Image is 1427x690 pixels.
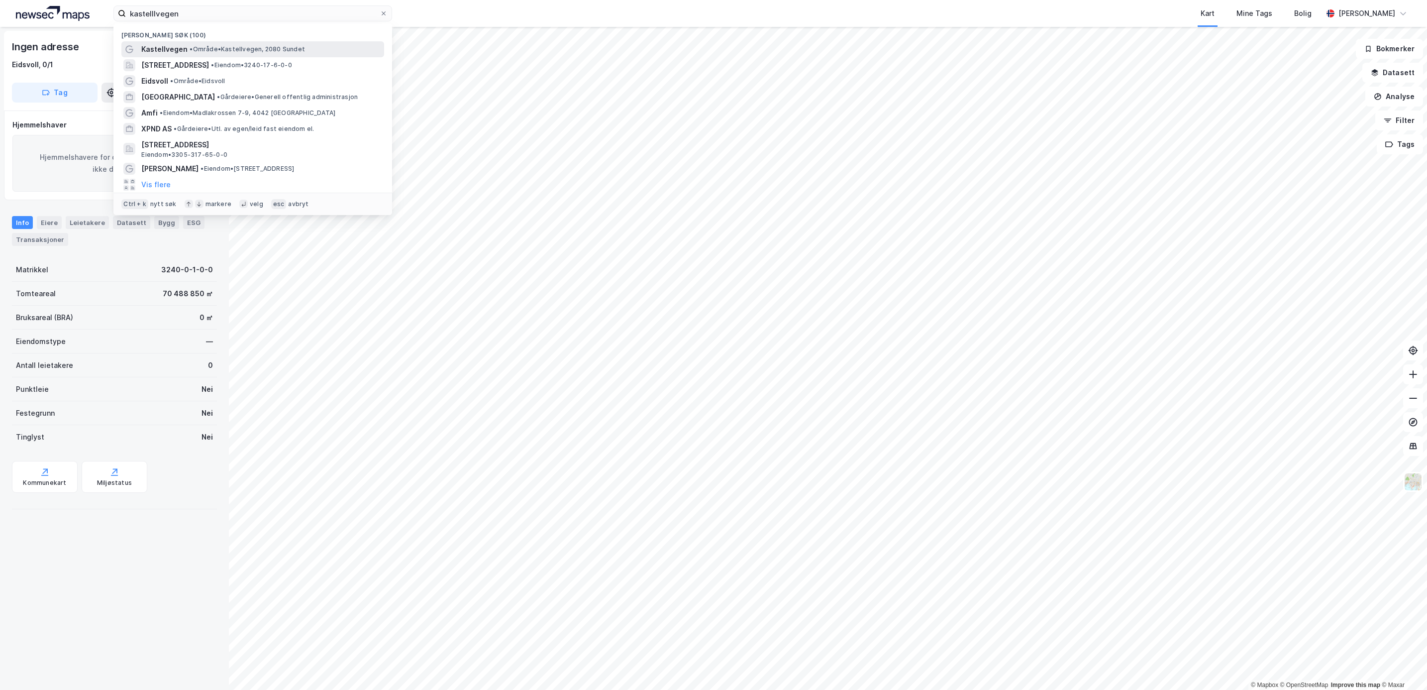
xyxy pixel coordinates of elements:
span: Gårdeiere • Generell offentlig administrasjon [217,93,358,101]
div: Bygg [154,216,179,229]
span: Eiendom • Madlakrossen 7-9, 4042 [GEOGRAPHIC_DATA] [160,109,335,117]
div: Eiere [37,216,62,229]
div: [PERSON_NAME] [1338,7,1395,19]
iframe: Chat Widget [1377,642,1427,690]
div: Kommunekart [23,479,66,487]
div: avbryt [288,200,308,208]
div: Transaksjoner [12,233,68,246]
a: OpenStreetMap [1280,682,1328,689]
span: • [211,61,214,69]
div: — [206,336,213,347]
div: Matrikkel [16,264,48,276]
div: nytt søk [150,200,177,208]
span: • [170,77,173,85]
div: Bolig [1294,7,1312,19]
span: Eiendom • 3305-317-65-0-0 [141,151,227,159]
span: Amfi [141,107,158,119]
span: Område • Kastellvegen, 2080 Sundet [190,45,305,53]
span: Eidsvoll [141,75,168,87]
button: Analyse [1365,87,1423,107]
span: • [174,125,177,132]
div: Nei [202,383,213,395]
div: Punktleie [16,383,49,395]
span: [STREET_ADDRESS] [141,139,380,151]
a: Improve this map [1331,682,1380,689]
div: Festegrunn [16,407,55,419]
div: Datasett [113,216,150,229]
div: esc [271,199,287,209]
img: Z [1404,472,1423,491]
button: Tags [1377,134,1423,154]
div: Ctrl + k [121,199,148,209]
div: velg [250,200,263,208]
div: 0 ㎡ [200,312,213,324]
div: Leietakere [66,216,109,229]
a: Mapbox [1251,682,1278,689]
div: Info [12,216,33,229]
div: Hjemmelshavere for denne eiendommen er ikke definert [12,135,216,192]
span: • [190,45,193,53]
div: 3240-0-1-0-0 [161,264,213,276]
span: [GEOGRAPHIC_DATA] [141,91,215,103]
div: ESG [183,216,204,229]
span: • [217,93,220,101]
span: Kastellvegen [141,43,188,55]
input: Søk på adresse, matrikkel, gårdeiere, leietakere eller personer [126,6,380,21]
div: Antall leietakere [16,359,73,371]
div: Kart [1201,7,1215,19]
span: [PERSON_NAME] [141,163,199,175]
div: Tomteareal [16,288,56,300]
span: • [201,165,204,172]
div: markere [205,200,231,208]
div: Bruksareal (BRA) [16,312,73,324]
div: Mine Tags [1236,7,1272,19]
span: Eiendom • [STREET_ADDRESS] [201,165,294,173]
button: Tag [12,83,98,103]
img: logo.a4113a55bc3d86da70a041830d287a7e.svg [16,6,90,21]
div: Hjemmelshaver [12,119,216,131]
div: Eidsvoll, 0/1 [12,59,53,71]
span: Gårdeiere • Utl. av egen/leid fast eiendom el. [174,125,314,133]
div: Nei [202,431,213,443]
div: 0 [208,359,213,371]
span: XPND AS [141,123,172,135]
button: Filter [1375,111,1423,130]
span: [STREET_ADDRESS] [141,59,209,71]
div: Ingen adresse [12,39,81,55]
div: Nei [202,407,213,419]
span: • [160,109,163,116]
span: Eiendom • 3240-17-6-0-0 [211,61,292,69]
span: Område • Eidsvoll [170,77,225,85]
button: Datasett [1362,63,1423,83]
div: [PERSON_NAME] søk (100) [113,23,392,41]
div: Kontrollprogram for chat [1377,642,1427,690]
div: 70 488 850 ㎡ [163,288,213,300]
div: Tinglyst [16,431,44,443]
div: Eiendomstype [16,336,66,347]
div: Miljøstatus [97,479,132,487]
button: Vis flere [141,179,171,191]
button: Bokmerker [1356,39,1423,59]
